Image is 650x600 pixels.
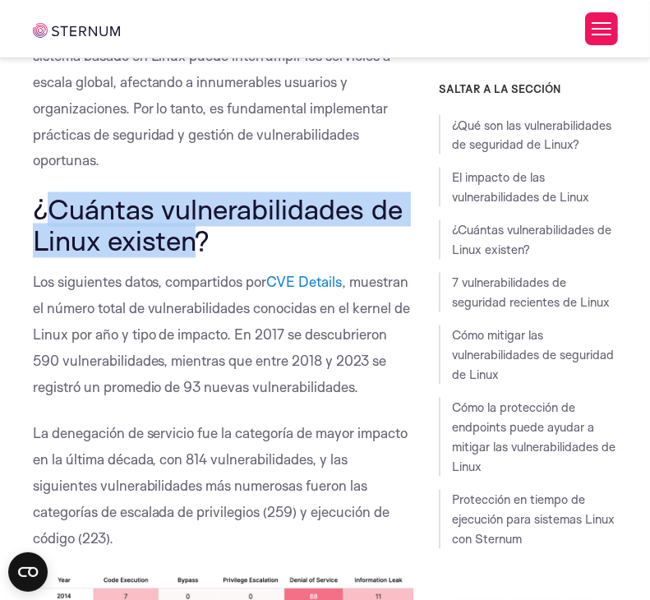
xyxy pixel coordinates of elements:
button: Open CMP widget [8,552,48,592]
a: 7 vulnerabilidades de seguridad recientes de Linux [452,275,610,311]
a: Cómo la protección de endpoints puede ayudar a mitigar las vulnerabilidades de Linux [452,400,615,475]
font: ¿Cuántas vulnerabilidades de Linux existen? [33,192,403,258]
a: ¿Cuántas vulnerabilidades de Linux existen? [452,223,611,258]
button: Alternar menú [585,12,618,45]
img: esternón iot [33,23,121,38]
font: Los siguientes datos, compartidos por [33,274,267,291]
a: El impacto de las vulnerabilidades de Linux [452,170,589,205]
a: ¿Qué son las vulnerabilidades de seguridad de Linux? [452,118,611,153]
a: CVE Details [267,274,343,291]
a: Protección en tiempo de ejecución para sistemas Linux con Sternum [452,492,615,547]
font: , muestran el número total de vulnerabilidades conocidas en el kernel de Linux por año y tipo de ... [33,274,411,396]
font: La denegación de servicio fue la categoría de mayor impacto en la última década, con 814 vulnerab... [33,425,408,547]
font: SALTAR A LA SECCIÓN [439,82,560,95]
a: Cómo mitigar las vulnerabilidades de seguridad de Linux [452,328,614,383]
